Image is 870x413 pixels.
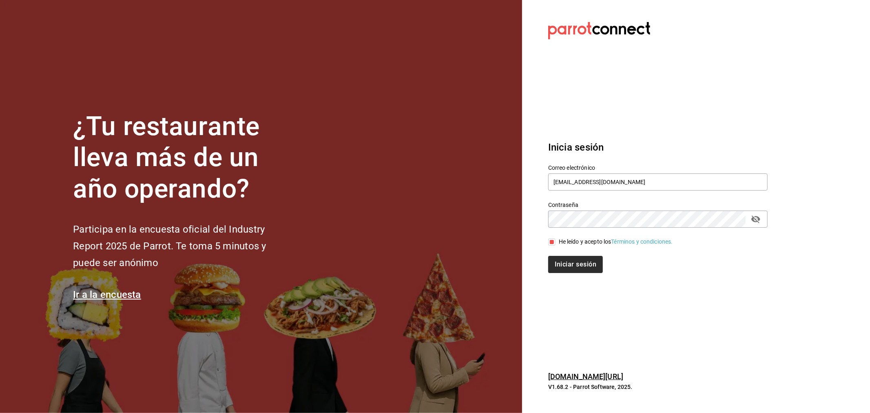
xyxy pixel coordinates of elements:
[611,238,673,245] a: Términos y condiciones.
[73,111,293,205] h1: ¿Tu restaurante lleva más de un año operando?
[548,372,623,381] a: [DOMAIN_NAME][URL]
[73,289,141,300] a: Ir a la encuesta
[749,212,763,226] button: passwordField
[548,140,768,155] h3: Inicia sesión
[548,256,603,273] button: Iniciar sesión
[559,238,673,246] div: He leído y acepto los
[548,165,768,171] label: Correo electrónico
[548,173,768,191] input: Ingresa tu correo electrónico
[548,383,768,391] p: V1.68.2 - Parrot Software, 2025.
[73,221,293,271] h2: Participa en la encuesta oficial del Industry Report 2025 de Parrot. Te toma 5 minutos y puede se...
[548,202,768,208] label: Contraseña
